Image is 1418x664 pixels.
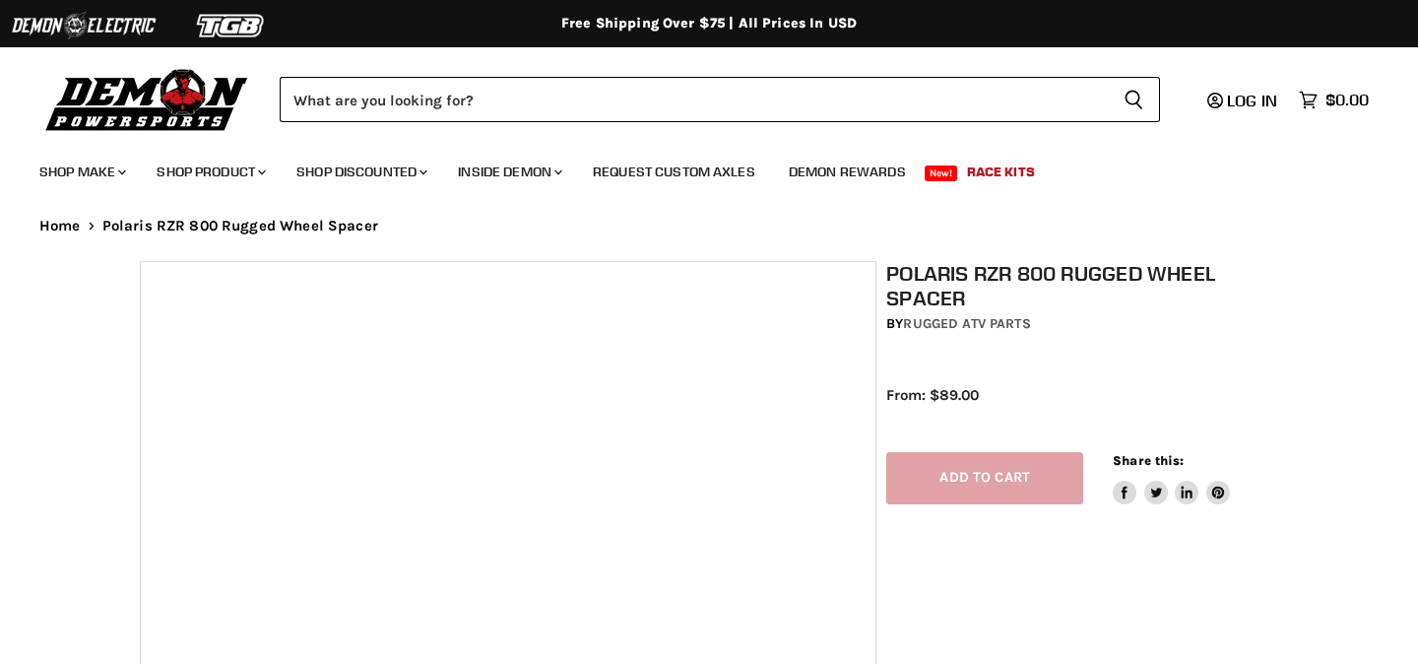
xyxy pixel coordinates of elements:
[158,7,305,44] img: TGB Logo 2
[282,152,439,192] a: Shop Discounted
[1108,77,1160,122] button: Search
[39,64,255,134] img: Demon Powersports
[1325,91,1369,109] span: $0.00
[280,77,1160,122] form: Product
[280,77,1108,122] input: Search
[1227,91,1277,110] span: Log in
[142,152,278,192] a: Shop Product
[1198,92,1289,109] a: Log in
[1289,86,1379,114] a: $0.00
[925,166,958,181] span: New!
[25,152,138,192] a: Shop Make
[1113,453,1184,468] span: Share this:
[886,313,1288,335] div: by
[774,152,921,192] a: Demon Rewards
[102,218,378,234] span: Polaris RZR 800 Rugged Wheel Spacer
[886,261,1288,310] h1: Polaris RZR 800 Rugged Wheel Spacer
[952,152,1050,192] a: Race Kits
[886,386,979,404] span: From: $89.00
[578,152,770,192] a: Request Custom Axles
[25,144,1364,192] ul: Main menu
[39,218,81,234] a: Home
[443,152,574,192] a: Inside Demon
[903,315,1030,332] a: Rugged ATV Parts
[1113,452,1230,504] aside: Share this:
[10,7,158,44] img: Demon Electric Logo 2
